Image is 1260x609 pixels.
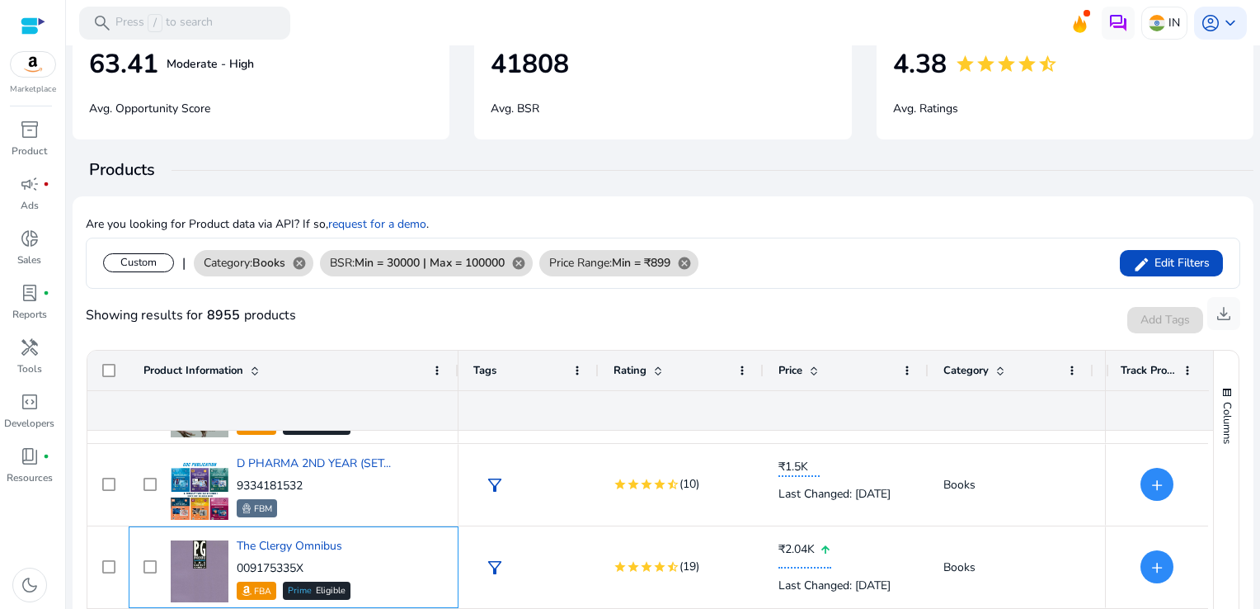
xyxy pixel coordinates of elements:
[330,254,505,271] span: BSR:
[491,92,835,117] p: Avg. BSR
[996,54,1017,74] mat-icon: star
[670,256,698,271] mat-icon: cancel
[653,478,666,491] mat-icon: star
[21,198,39,213] p: Ads
[10,83,56,96] p: Marketplace
[778,459,820,475] span: ₹1.5K
[491,49,569,80] h4: 41808
[182,253,186,273] div: |
[254,501,272,517] p: FBM
[20,446,40,466] span: book_4
[1140,468,1173,501] button: +
[115,14,213,32] p: Press to search
[203,305,244,325] b: 8955
[237,478,391,494] p: 9334181532
[103,253,174,272] div: Custom
[614,560,627,574] mat-icon: star
[86,305,296,325] div: Showing results for products
[167,56,254,72] b: Moderate - High
[20,229,40,248] span: donut_small
[893,92,1237,117] p: Avg. Ratings
[288,587,312,596] span: Prime
[976,54,996,74] mat-icon: star
[89,92,433,117] p: Avg. Opportunity Score
[204,254,285,271] span: Category:
[20,338,40,357] span: handyman
[640,478,653,491] mat-icon: star
[148,14,162,32] span: /
[285,256,313,271] mat-icon: cancel
[252,255,285,271] b: Books
[4,416,54,431] p: Developers
[778,541,820,558] span: ₹2.04K
[20,174,40,194] span: campaign
[1133,252,1150,277] mat-icon: edit
[7,470,53,485] p: Resources
[943,363,989,378] span: Category
[1207,297,1240,330] button: download
[943,477,976,493] span: Books
[778,477,914,511] div: Last Changed: [DATE]
[92,13,112,33] span: search
[283,582,350,600] div: Eligible
[473,363,496,378] span: Tags
[86,215,429,233] p: Are you looking for Product data via API? If so, .
[1214,304,1234,323] span: download
[612,255,670,271] b: Min = ₹899
[893,49,947,80] h4: 4.38
[20,120,40,139] span: inventory_2
[679,557,699,577] span: (19)
[89,49,158,80] h4: 63.41
[653,560,666,574] mat-icon: star
[627,560,640,574] mat-icon: star
[1168,8,1180,37] p: IN
[20,392,40,412] span: code_blocks
[43,181,49,187] span: fiber_manual_record
[614,478,627,491] mat-icon: star
[666,560,679,574] mat-icon: star_half
[627,478,640,491] mat-icon: star
[485,558,505,578] span: filter_alt
[20,283,40,303] span: lab_profile
[1220,13,1240,33] span: keyboard_arrow_down
[943,559,976,575] span: Books
[1140,550,1173,583] button: +
[89,160,1253,180] h4: Products
[955,54,976,74] mat-icon: star
[17,253,41,267] p: Sales
[43,453,49,460] span: fiber_manual_record
[20,575,40,595] span: dark_mode
[1121,363,1176,378] span: Track Product
[820,533,831,567] mat-icon: arrow_upward
[237,456,391,471] a: D PHARMA 2ND YEAR (SET...
[355,255,505,271] b: Min = 30000 | Max = 100000
[143,363,243,378] span: Product Information
[12,144,47,158] p: Product
[1037,54,1058,74] mat-icon: star_half
[12,307,47,322] p: Reports
[778,363,802,378] span: Price
[549,254,670,271] span: Price Range:
[1220,402,1234,444] span: Columns
[237,560,350,577] p: 009175335X
[485,475,505,495] span: filter_alt
[1150,255,1210,271] span: Edit Filters
[505,256,533,271] mat-icon: cancel
[1017,54,1037,74] mat-icon: star
[11,52,55,77] img: amazon.svg
[1149,15,1165,31] img: in.svg
[1201,13,1220,33] span: account_circle
[640,560,653,574] mat-icon: star
[237,538,342,554] a: The Clergy Omnibus
[666,478,679,491] mat-icon: star_half
[17,361,42,376] p: Tools
[1120,250,1223,276] button: Edit Filters
[254,583,271,600] p: FBA
[614,363,646,378] span: Rating
[328,216,426,232] a: request for a demo
[43,290,49,296] span: fiber_manual_record
[679,474,699,494] span: (10)
[778,569,914,602] div: Last Changed: [DATE]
